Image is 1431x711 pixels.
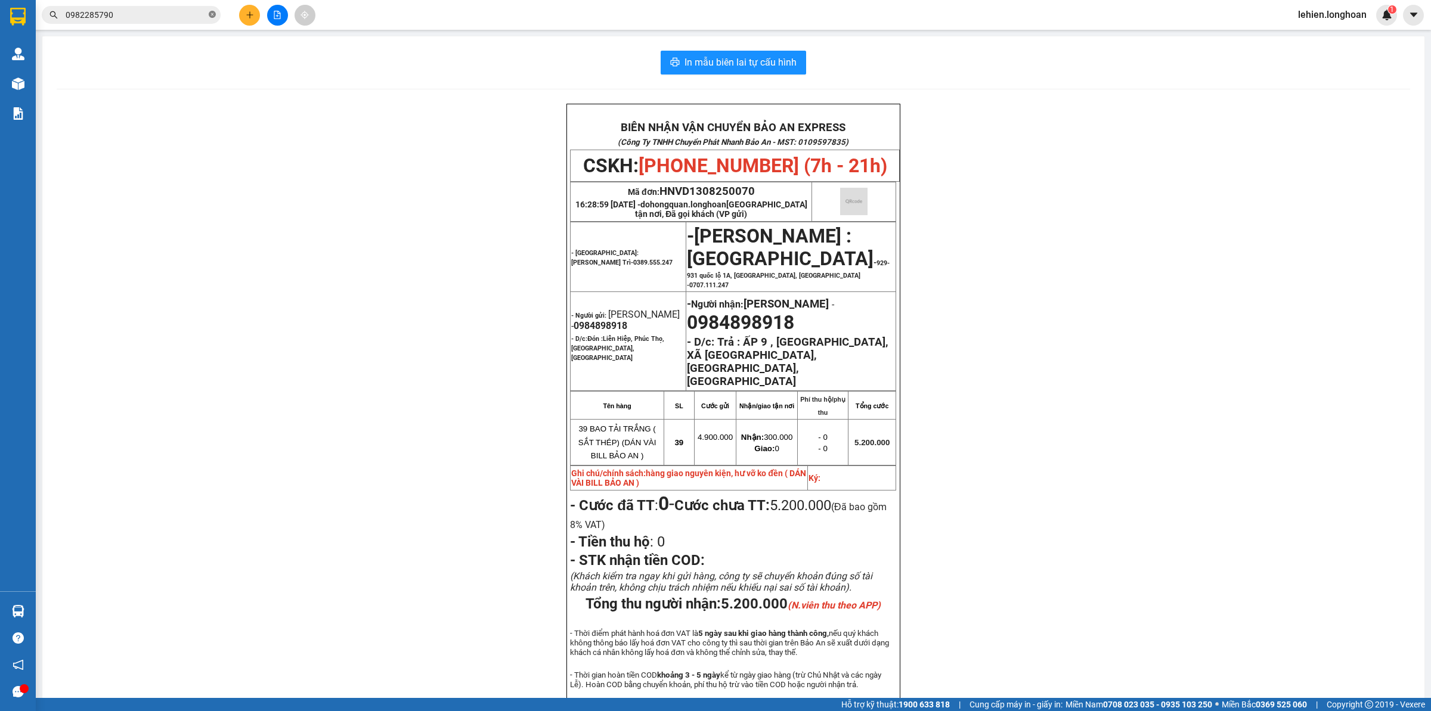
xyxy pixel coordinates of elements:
[657,670,720,679] strong: khoảng 3 - 5 ngày
[1065,698,1212,711] span: Miền Nam
[639,154,887,177] span: [PHONE_NUMBER] (7h - 21h)
[575,200,807,219] span: 16:28:59 [DATE] -
[754,444,775,453] strong: Giao:
[12,77,24,90] img: warehouse-icon
[841,698,950,711] span: Hỗ trợ kỹ thuật:
[570,570,872,593] span: (Khách kiểm tra ngay khi gửi hàng, công ty sẽ chuyển khoản đúng số tài khoản trên, không chịu trá...
[13,659,24,670] span: notification
[570,497,655,514] strong: - Cước đã TT
[301,11,309,19] span: aim
[698,433,733,442] span: 4.900.000
[13,632,24,644] span: question-circle
[818,433,828,442] span: - 0
[1403,5,1424,26] button: caret-down
[571,312,606,319] strong: - Người gửi:
[578,424,656,461] span: 39 BAO TẢI TRẮNG ( SẮT THÉP) (DÁN VÀI BILL BẢO AN )
[701,402,729,409] strong: Cước gửi
[10,8,26,26] img: logo-vxr
[12,48,24,60] img: warehouse-icon
[1388,5,1396,14] sup: 1
[1408,10,1419,20] span: caret-down
[603,402,631,409] strong: Tên hàng
[571,335,664,362] strong: - D/c:
[571,249,673,266] span: - [GEOGRAPHIC_DATA]: [PERSON_NAME] Trì-
[653,533,665,550] span: 0
[273,11,281,19] span: file-add
[571,335,664,362] span: Đón :Liên Hiệp, Phúc Thọ, [GEOGRAPHIC_DATA], [GEOGRAPHIC_DATA]
[754,444,779,453] span: 0
[670,57,680,69] span: printer
[687,336,714,349] strong: - D/c:
[687,297,829,311] strong: -
[687,311,794,334] span: 0984898918
[1390,5,1394,14] span: 1
[239,5,260,26] button: plus
[739,402,794,409] strong: Nhận/giao tận nơi
[818,444,828,453] span: - 0
[570,629,888,657] span: - Thời điểm phát hành hoá đơn VAT là nếu quý khách không thông báo lấy hoá đơn VAT cho công ty th...
[1365,700,1373,709] span: copyright
[687,336,888,388] strong: Trả : ẤP 9 , [GEOGRAPHIC_DATA], XÃ [GEOGRAPHIC_DATA], [GEOGRAPHIC_DATA], [GEOGRAPHIC_DATA]
[628,187,755,197] span: Mã đơn:
[570,552,705,569] span: - STK nhận tiền COD:
[209,10,216,21] span: close-circle
[621,121,845,134] strong: BIÊN NHẬN VẬN CHUYỂN BẢO AN EXPRESS
[788,600,881,611] em: (N.viên thu theo APP)
[674,497,770,514] strong: Cước chưa TT:
[809,473,820,483] strong: Ký:
[583,154,887,177] span: CSKH:
[687,259,890,289] span: 929-931 quốc lộ 1A, [GEOGRAPHIC_DATA], [GEOGRAPHIC_DATA] -
[635,200,807,219] span: [GEOGRAPHIC_DATA] tận nơi, Đã gọi khách (VP gửi)
[675,402,683,409] strong: SL
[571,309,680,331] span: [PERSON_NAME] -
[1382,10,1392,20] img: icon-new-feature
[1288,7,1376,22] span: lehien.longhoan
[209,11,216,18] span: close-circle
[571,468,806,488] span: hàng giao nguyên kiện, hư vỡ ko đền ( DÁN VÀI BILL BẢO AN )
[570,533,665,550] span: :
[267,5,288,26] button: file-add
[659,185,755,198] span: HNVD1308250070
[1215,702,1219,707] span: ⚪️
[570,533,650,550] strong: - Tiền thu hộ
[698,629,829,638] strong: 5 ngày sau khi giao hàng thành công,
[856,402,888,409] strong: Tổng cước
[246,11,254,19] span: plus
[571,468,806,488] strong: Ghi chú/chính sách:
[635,200,807,219] span: dohongquan.longhoan
[570,670,881,689] span: - Thời gian hoàn tiền COD kể từ ngày giao hàng (trừ Chủ Nhật và các ngày Lễ). Hoàn COD bằng chuyể...
[12,605,24,617] img: warehouse-icon
[49,11,58,19] span: search
[13,686,24,697] span: message
[854,438,890,447] span: 5.200.000
[744,297,829,311] span: [PERSON_NAME]
[661,51,806,74] button: printerIn mẫu biên lai tự cấu hình
[12,107,24,120] img: solution-icon
[687,235,890,289] span: -
[741,433,764,442] strong: Nhận:
[633,259,673,266] span: 0389.555.247
[586,595,881,612] span: Tổng thu người nhận:
[570,497,674,514] span: :
[899,700,950,709] strong: 1900 633 818
[689,281,729,289] span: 0707.111.247
[1222,698,1307,711] span: Miền Bắc
[1103,700,1212,709] strong: 0708 023 035 - 0935 103 250
[684,55,797,70] span: In mẫu biên lai tự cấu hình
[970,698,1063,711] span: Cung cấp máy in - giấy in:
[658,492,674,515] span: -
[721,595,881,612] span: 5.200.000
[840,188,868,215] img: qr-code
[959,698,961,711] span: |
[691,299,829,310] span: Người nhận:
[66,8,206,21] input: Tìm tên, số ĐT hoặc mã đơn
[658,492,669,515] strong: 0
[618,138,848,147] strong: (Công Ty TNHH Chuyển Phát Nhanh Bảo An - MST: 0109597835)
[741,433,793,442] span: 300.000
[674,438,683,447] span: 39
[687,225,694,247] span: -
[295,5,315,26] button: aim
[574,320,627,331] span: 0984898918
[1256,700,1307,709] strong: 0369 525 060
[800,396,845,416] strong: Phí thu hộ/phụ thu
